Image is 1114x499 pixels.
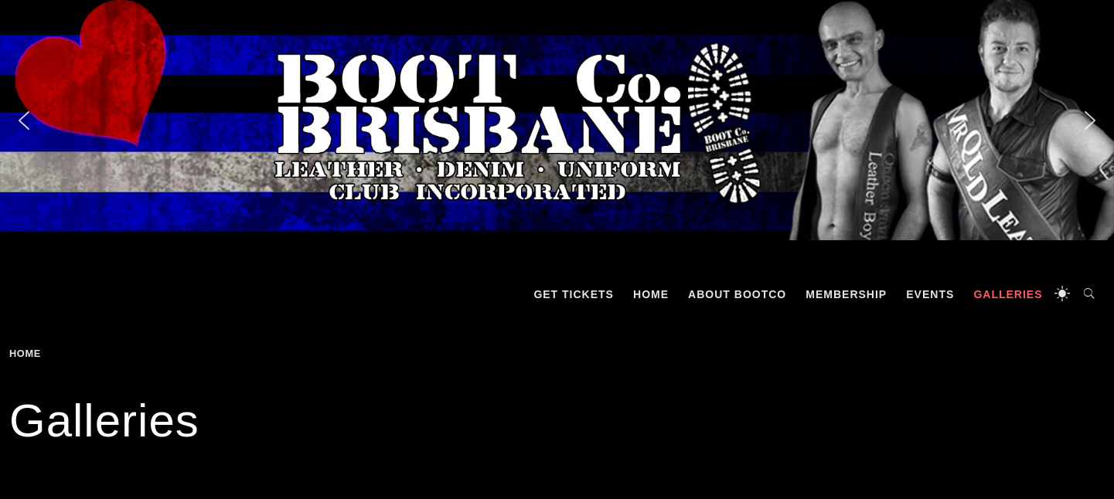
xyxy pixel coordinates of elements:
[1078,108,1102,133] img: next arrow
[625,271,676,317] a: Home
[526,271,622,317] a: GET TICKETS
[9,348,46,359] a: Home
[12,108,36,133] img: previous arrow
[898,271,962,317] a: Events
[798,271,894,317] a: Membership
[680,271,794,317] a: About BootCo
[966,271,1050,317] a: Galleries
[9,390,1105,452] h1: Galleries
[9,348,130,359] div: Breadcrumbs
